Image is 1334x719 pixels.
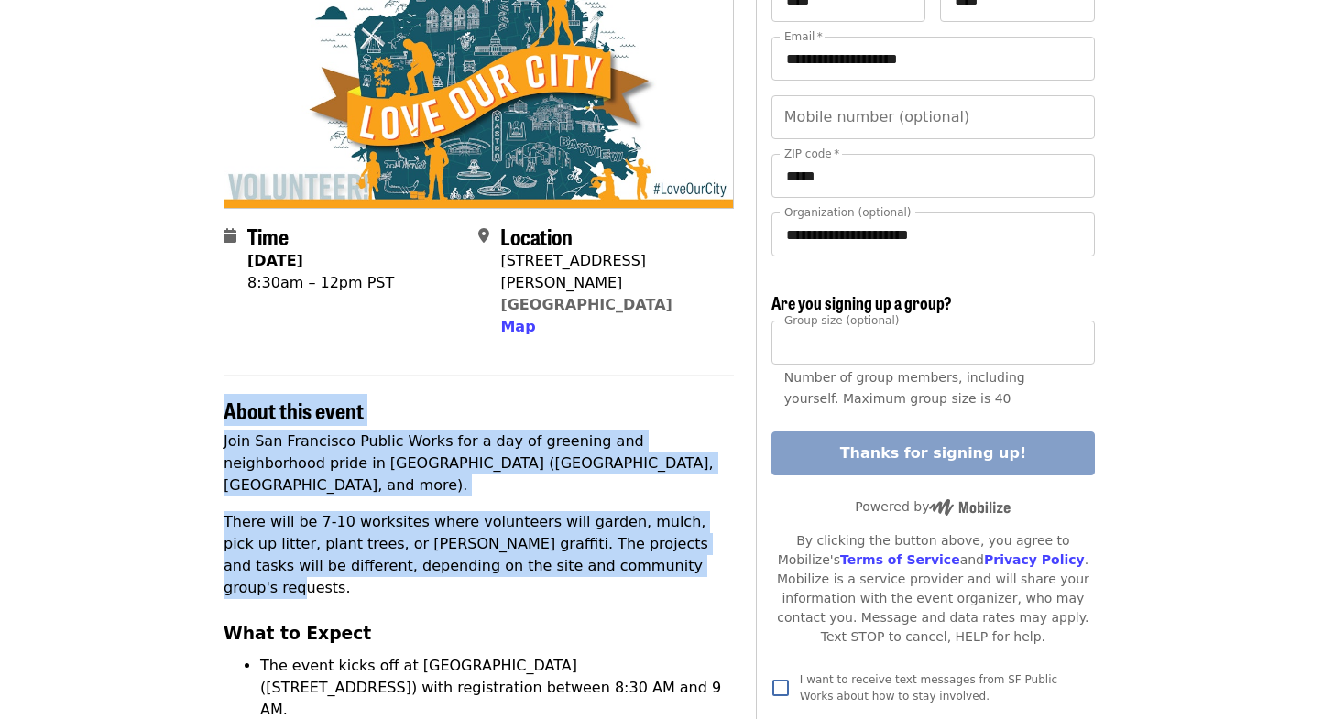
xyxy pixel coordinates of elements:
span: Map [500,318,535,335]
a: [GEOGRAPHIC_DATA] [500,296,672,313]
button: Thanks for signing up! [771,431,1095,475]
button: Map [500,316,535,338]
span: Are you signing up a group? [771,290,952,314]
span: Location [500,220,573,252]
input: Organization (optional) [771,212,1095,256]
input: Email [771,37,1095,81]
img: Powered by Mobilize [929,499,1011,516]
label: Organization (optional) [784,207,912,218]
span: I want to receive text messages from SF Public Works about how to stay involved. [800,673,1057,703]
span: About this event [224,394,364,426]
i: calendar icon [224,227,236,245]
input: [object Object] [771,321,1095,365]
label: ZIP code [784,148,839,159]
i: map-marker-alt icon [478,227,489,245]
span: Powered by [855,499,1011,514]
h3: What to Expect [224,621,734,647]
span: Time [247,220,289,252]
label: Email [784,31,823,42]
p: There will be 7-10 worksites where volunteers will garden, mulch, pick up litter, plant trees, or... [224,511,734,599]
strong: [DATE] [247,252,303,269]
span: Group size (optional) [784,313,899,326]
div: 8:30am – 12pm PST [247,272,394,294]
a: Privacy Policy [984,552,1085,567]
a: Terms of Service [840,552,960,567]
input: Mobile number (optional) [771,95,1095,139]
span: Number of group members, including yourself. Maximum group size is 40 [784,370,1025,406]
input: ZIP code [771,154,1095,198]
div: By clicking the button above, you agree to Mobilize's and . Mobilize is a service provider and wi... [771,531,1095,647]
p: Join San Francisco Public Works for a day of greening and neighborhood pride in [GEOGRAPHIC_DATA]... [224,430,734,496]
div: [STREET_ADDRESS][PERSON_NAME] [500,250,718,294]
